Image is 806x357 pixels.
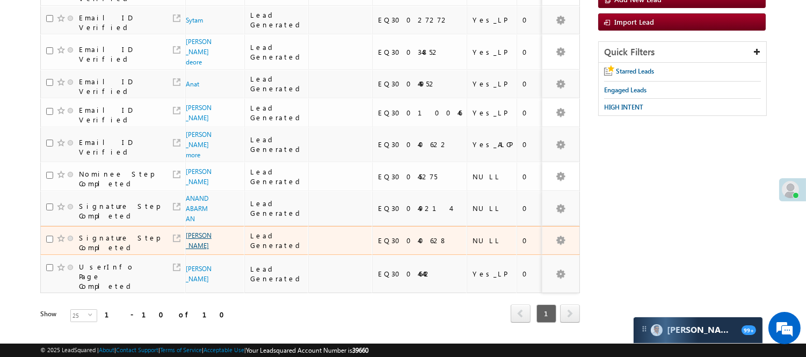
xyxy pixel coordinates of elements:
div: 0 [522,79,555,89]
div: Lead Generated [250,167,304,186]
div: Yes_LP [473,269,512,279]
a: About [99,346,114,353]
div: Yes_LP [473,108,512,118]
div: Email ID Verified [79,137,159,157]
div: Lead Generated [250,264,304,283]
span: Your Leadsquared Account Number is [246,346,368,354]
img: d_60004797649_company_0_60004797649 [18,56,45,70]
div: Quick Filters [599,42,766,63]
span: Engaged Leads [604,86,647,94]
div: Lead Generated [250,135,304,154]
div: Signature Step Completed [79,201,159,221]
div: Lead Generated [250,103,304,122]
span: next [560,304,580,323]
div: 0 [522,269,555,279]
div: EQ30010046 [378,108,462,118]
div: EQ30045275 [378,172,462,181]
div: EQ30044952 [378,79,462,89]
a: next [560,305,580,323]
div: EQ30040622 [378,140,462,149]
a: [PERSON_NAME] [186,167,212,186]
div: EQ30034852 [378,47,462,57]
div: EQ30040628 [378,236,462,245]
div: EQ30046442 [378,269,462,279]
a: Sytam [186,16,203,24]
span: 25 [71,310,88,322]
div: 0 [522,203,555,213]
div: Yes_LP [473,79,512,89]
div: Lead Generated [250,10,304,30]
a: Terms of Service [160,346,202,353]
div: 0 [522,15,555,25]
div: Lead Generated [250,199,304,218]
span: Starred Leads [616,67,654,75]
div: NULL [473,236,512,245]
a: [PERSON_NAME] deore [186,38,212,66]
div: Email ID Verified [79,105,159,125]
a: Acceptable Use [204,346,244,353]
div: Nominee Step Completed [79,169,159,188]
a: ANANDABARMAN [186,194,208,223]
em: Start Chat [146,278,195,293]
a: [PERSON_NAME] [186,265,212,283]
div: Minimize live chat window [176,5,202,31]
div: UserInfo Page Completed [79,262,159,291]
div: NULL [473,172,512,181]
div: Signature Step Completed [79,233,159,252]
div: Chat with us now [56,56,180,70]
textarea: Type your message and hit 'Enter' [14,99,196,269]
div: Show [40,309,62,319]
a: [PERSON_NAME] [186,104,212,122]
div: EQ30027272 [378,15,462,25]
div: Lead Generated [250,74,304,93]
span: 39660 [352,346,368,354]
span: prev [511,304,531,323]
a: Contact Support [116,346,158,353]
div: EQ30049214 [378,203,462,213]
a: [PERSON_NAME] more [186,130,212,159]
a: Anat [186,80,199,88]
div: Lead Generated [250,231,304,250]
a: [PERSON_NAME] [186,231,212,250]
div: Email ID Verified [79,77,159,96]
img: Carter [651,324,663,336]
div: NULL [473,203,512,213]
div: 0 [522,172,555,181]
div: Yes_ALCP [473,140,512,149]
div: 0 [522,108,555,118]
span: 1 [536,304,556,323]
div: Lead Generated [250,42,304,62]
div: 1 - 10 of 10 [105,308,231,320]
div: carter-dragCarter[PERSON_NAME]99+ [633,317,763,344]
div: 0 [522,140,555,149]
div: Email ID Verified [79,45,159,64]
img: carter-drag [640,325,649,333]
div: Email ID Verified [79,13,159,32]
span: select [88,312,97,317]
span: Import Lead [614,17,654,26]
div: 0 [522,47,555,57]
div: Yes_LP [473,15,512,25]
span: Carter [667,325,736,335]
div: Yes_LP [473,47,512,57]
span: HIGH INTENT [604,103,643,111]
a: prev [511,305,531,323]
div: 0 [522,236,555,245]
span: © 2025 LeadSquared | | | | | [40,345,368,355]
